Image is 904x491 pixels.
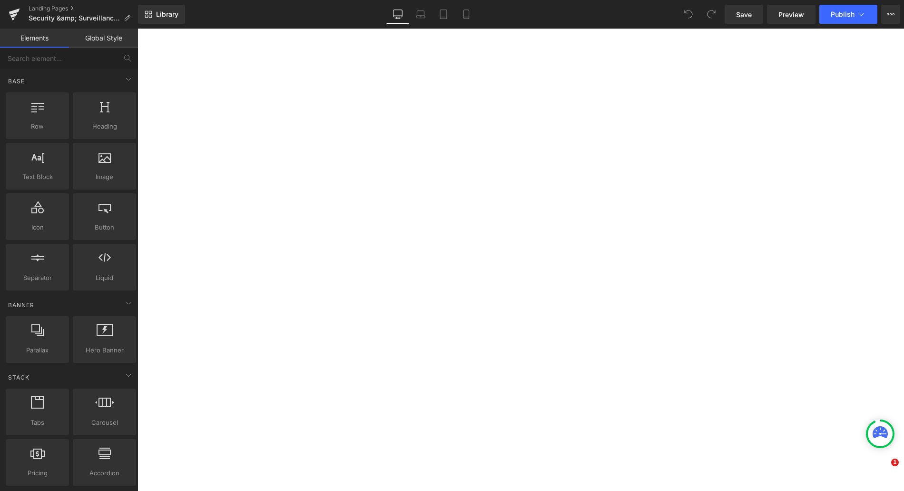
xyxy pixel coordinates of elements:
span: Separator [9,273,66,283]
span: Icon [9,222,66,232]
a: Preview [767,5,816,24]
span: Save [736,10,752,20]
a: New Library [138,5,185,24]
a: Laptop [409,5,432,24]
button: More [881,5,900,24]
span: Carousel [76,418,133,428]
span: Library [156,10,178,19]
iframe: Intercom live chat [872,459,894,481]
span: Text Block [9,172,66,182]
span: Tabs [9,418,66,428]
span: Button [76,222,133,232]
span: Preview [778,10,804,20]
a: Landing Pages [29,5,138,12]
span: Publish [831,10,855,18]
span: Parallax [9,345,66,355]
span: 1 [891,459,899,466]
span: Security &amp; Surveillance for Fleet Vehicles [29,14,120,22]
span: Pricing [9,468,66,478]
span: Liquid [76,273,133,283]
a: Tablet [432,5,455,24]
span: Base [7,77,26,86]
span: Accordion [76,468,133,478]
span: Row [9,121,66,131]
span: Stack [7,373,30,382]
span: Hero Banner [76,345,133,355]
a: Desktop [386,5,409,24]
span: Image [76,172,133,182]
button: Redo [702,5,721,24]
button: Publish [819,5,877,24]
button: Undo [679,5,698,24]
span: Heading [76,121,133,131]
span: Banner [7,301,35,310]
a: Mobile [455,5,478,24]
a: Global Style [69,29,138,48]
